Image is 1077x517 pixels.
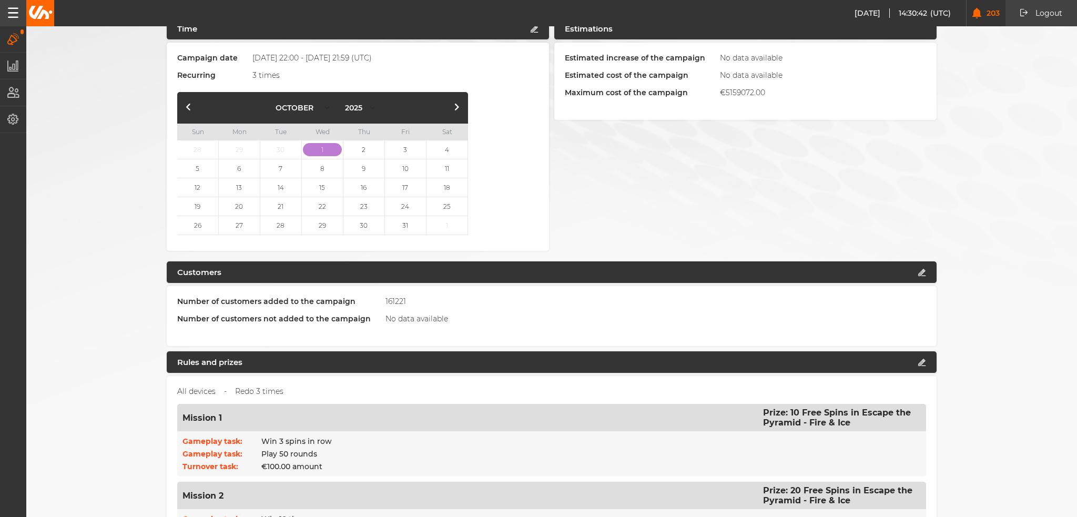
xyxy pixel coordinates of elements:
button: 6 [219,159,260,178]
span: 11 [445,159,449,178]
span: 21 [278,197,283,216]
button: 1 [302,140,343,159]
p: 161221 [385,297,448,306]
button: 17 [385,178,426,197]
span: 6 [237,159,241,178]
img: Unibo [28,6,53,19]
span: 203 [981,9,1000,18]
span: 30 [360,216,368,235]
span: 24 [401,197,409,216]
span: 25 [443,197,451,216]
button: 20 [219,197,260,216]
button: 14 [260,178,302,197]
h4: Time [177,24,197,34]
p: Number of customers not added to the campaign [177,314,371,323]
button: 27 [219,216,260,235]
span: All devices [177,387,235,396]
button: 28 [260,216,302,235]
span: 23 [360,197,368,216]
button: 24 [385,197,426,216]
button: 30 [343,216,385,235]
span: 2 [362,140,365,159]
button: 22 [302,197,343,216]
span: 19 [195,197,200,216]
span: Thu [343,124,385,140]
button: 21 [260,197,302,216]
button: 3 [385,140,426,159]
p: €100.00 amount [261,462,322,471]
p: Win 3 spins in row [261,437,332,446]
button: 29 [302,216,343,235]
span: 26 [194,216,201,235]
p: € 5159072.00 [720,88,783,97]
p: Maximum cost of the campaign [565,88,705,97]
p: No data available [720,53,783,63]
h4: Customers [177,267,221,277]
span: 9 [362,159,365,178]
span: 7 [279,159,282,178]
span: 22 [319,197,326,216]
span: 14 [278,178,284,197]
button: 23 [343,197,385,216]
span: 17 [402,178,408,197]
span: Mon [219,124,260,140]
button: 26 [177,216,219,235]
span: 20 [235,197,243,216]
button: 13 [219,178,260,197]
span: 8 [320,159,324,178]
span: (UTC) [930,8,951,18]
button: 2 [343,140,385,159]
p: 3 times [252,70,372,80]
button: 10 [385,159,426,178]
p: Gameplay task: [182,437,261,446]
button: 15 [302,178,343,197]
span: 12 [195,178,200,197]
span: 1 [321,140,323,159]
p: No data available [720,70,783,80]
span: 28 [277,216,285,235]
span: Wed [302,124,343,140]
button: 18 [426,178,468,197]
button: 11 [426,159,468,178]
span: 29 [319,216,326,235]
button: 31 [385,216,426,235]
span: Sat [426,124,468,140]
span: 15 [319,178,325,197]
span: Redo 3 times [235,387,283,396]
button: 8 [302,159,343,178]
button: 12 [177,178,219,197]
p: Estimated cost of the campaign [565,70,705,80]
p: Campaign date [177,53,238,63]
p: Turnover task: [182,462,261,471]
p: Prize: 20 Free Spins in Escape the Pyramid - Fire & Ice [763,485,921,505]
p: Gameplay task: [182,449,261,459]
button: 7 [260,159,302,178]
span: 31 [402,216,408,235]
p: Number of customers added to the campaign [177,297,371,306]
span: 16 [361,178,367,197]
span: Sun [177,124,219,140]
span: Fri [385,124,426,140]
span: 4 [445,140,449,159]
button: 9 [343,159,385,178]
span: 13 [236,178,242,197]
h4: Estimations [565,24,613,34]
span: 14:30:42 [899,8,930,18]
span: 10 [402,159,409,178]
span: Tue [260,124,302,140]
p: Mission 1 [182,413,222,423]
button: 19 [177,197,219,216]
p: Estimated increase of the campaign [565,53,705,63]
span: 5 [196,159,199,178]
p: No data available [385,314,448,323]
span: 3 [403,140,407,159]
h4: Rules and prizes [177,357,242,367]
button: 16 [343,178,385,197]
span: [DATE] [855,8,890,18]
span: 18 [444,178,450,197]
p: Recurring [177,70,238,80]
p: [DATE] 22:00 - [DATE] 21:59 (UTC) [252,53,372,63]
button: 5 [177,159,219,178]
p: Mission 2 [182,491,223,501]
span: 27 [236,216,243,235]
